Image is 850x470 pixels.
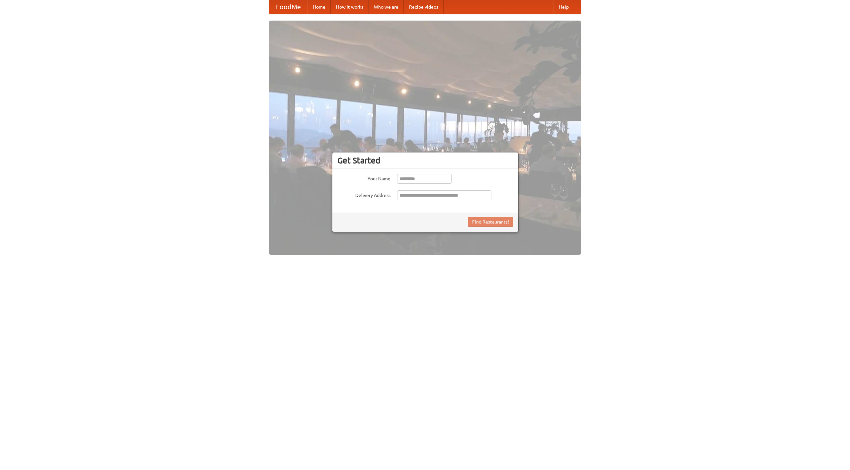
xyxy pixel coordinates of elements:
a: Who we are [369,0,404,14]
a: Recipe videos [404,0,444,14]
a: FoodMe [269,0,307,14]
a: How it works [331,0,369,14]
label: Delivery Address [337,190,390,199]
button: Find Restaurants! [468,217,513,227]
label: Your Name [337,174,390,182]
a: Home [307,0,331,14]
h3: Get Started [337,155,513,165]
a: Help [553,0,574,14]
